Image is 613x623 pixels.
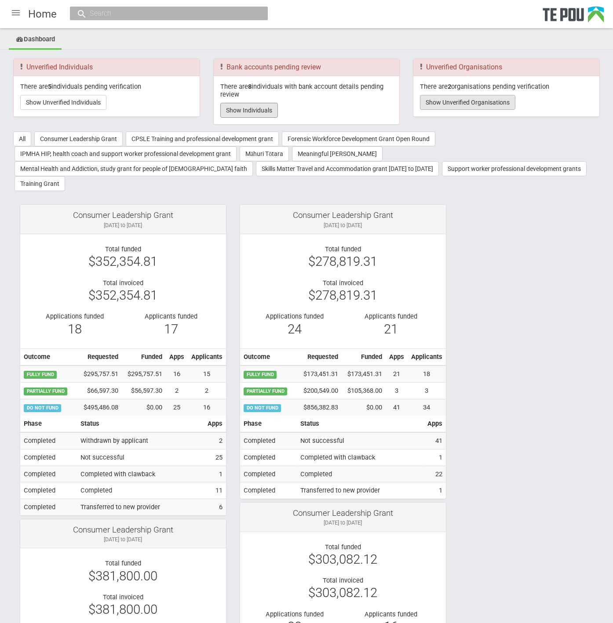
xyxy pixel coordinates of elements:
th: Apps [166,348,188,365]
td: $200,549.00 [296,382,342,399]
th: Outcome [20,348,76,365]
div: 21 [350,325,433,333]
button: Training Grant [15,176,65,191]
th: Status [297,416,424,432]
div: 17 [130,325,213,333]
td: 2 [204,432,226,449]
input: Search [87,9,242,18]
div: Applicants funded [350,312,433,320]
td: $56,597.30 [122,382,166,399]
div: Applications funded [253,312,336,320]
td: 6 [204,499,226,515]
div: $278,819.31 [247,291,439,299]
div: [DATE] to [DATE] [27,536,219,543]
button: All [13,131,31,146]
button: Māhuri Tōtara [240,146,289,161]
td: $0.00 [122,399,166,415]
div: Applications funded [253,610,336,618]
div: $352,354.81 [27,291,219,299]
td: Completed [20,466,77,482]
div: Total funded [247,245,439,253]
td: Completed [240,466,297,482]
td: 25 [166,399,188,415]
td: 41 [386,399,408,415]
div: Total invoiced [247,576,439,584]
td: Completed [240,432,297,449]
th: Applicants [188,348,226,365]
div: $303,082.12 [247,589,439,597]
button: IPMHA HIP, health coach and support worker professional development grant [15,146,237,161]
div: Total funded [247,543,439,551]
h3: Unverified Individuals [20,63,193,71]
th: Funded [122,348,166,365]
div: Consumer Leadership Grant [247,509,439,517]
div: $278,819.31 [247,257,439,265]
td: 16 [188,399,226,415]
th: Apps [386,348,408,365]
div: [DATE] to [DATE] [247,519,439,527]
div: $303,082.12 [247,555,439,563]
td: $295,757.51 [122,366,166,382]
th: Requested [296,348,342,365]
td: 1 [204,466,226,482]
td: 25 [204,449,226,466]
button: Meaningful [PERSON_NAME] [292,146,383,161]
div: [DATE] to [DATE] [247,221,439,229]
td: $295,757.51 [76,366,122,382]
td: Completed [297,466,424,482]
a: Dashboard [9,30,62,50]
td: 3 [386,382,408,399]
th: Phase [240,416,297,432]
div: Applicants funded [350,610,433,618]
b: 2 [448,83,451,91]
button: Skills Matter Travel and Accommodation grant [DATE] to [DATE] [256,161,439,176]
td: Completed [240,482,297,499]
th: Phase [20,416,77,432]
td: $66,597.30 [76,382,122,399]
div: Consumer Leadership Grant [27,211,219,219]
p: There are individuals pending verification [20,83,193,91]
td: 3 [408,382,446,399]
td: Completed with clawback [297,449,424,466]
td: 34 [408,399,446,415]
p: There are individuals with bank account details pending review [220,83,393,99]
td: Completed [240,449,297,466]
th: Requested [76,348,122,365]
h3: Unverified Organisations [420,63,593,71]
b: 5 [48,83,51,91]
h3: Bank accounts pending review [220,63,393,71]
span: DO NOT FUND [244,404,281,412]
th: Apps [424,416,446,432]
button: Show Unverified Individuals [20,95,106,110]
td: Withdrawn by applicant [77,432,204,449]
span: PARTIALLY FUND [24,388,67,395]
div: 18 [33,325,117,333]
th: Outcome [240,348,296,365]
div: $381,800.00 [27,572,219,580]
button: Forensic Workforce Development Grant Open Round [282,131,435,146]
button: Show Unverified Organisations [420,95,515,110]
td: 11 [204,482,226,499]
td: Completed [20,432,77,449]
td: 2 [166,382,188,399]
td: Transferred to new provider [77,499,204,515]
td: $105,368.00 [342,382,386,399]
td: $495,486.08 [76,399,122,415]
td: $856,382.83 [296,399,342,415]
span: FULLY FUND [24,371,57,379]
div: Consumer Leadership Grant [27,526,219,534]
div: Total funded [27,245,219,253]
div: $352,354.81 [27,257,219,265]
div: Applications funded [33,312,117,320]
td: Not successful [297,432,424,449]
td: Completed [77,482,204,499]
button: Support worker professional development grants [442,161,587,176]
div: Total invoiced [247,279,439,287]
td: 1 [424,449,446,466]
td: $0.00 [342,399,386,415]
div: 24 [253,325,336,333]
button: Consumer Leadership Grant [34,131,123,146]
div: Total invoiced [27,279,219,287]
td: $173,451.31 [342,366,386,382]
th: Apps [204,416,226,432]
